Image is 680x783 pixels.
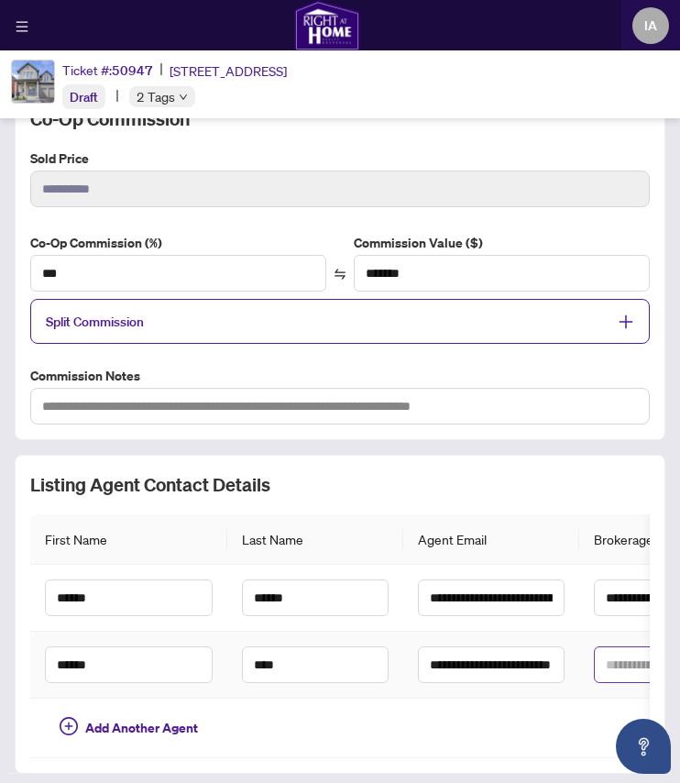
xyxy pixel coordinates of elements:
[30,233,326,253] label: Co-Op Commission (%)
[137,86,175,107] span: 2 Tags
[70,89,98,105] span: Draft
[227,514,403,565] th: Last Name
[60,717,78,735] span: plus-circle
[30,366,650,386] label: Commission Notes
[618,314,634,330] span: plus
[644,16,657,36] span: IA
[46,314,144,330] span: Split Commission
[170,61,287,81] span: [STREET_ADDRESS]
[179,93,188,102] span: down
[30,105,650,134] h2: Co-op Commission
[403,514,579,565] th: Agent Email
[616,719,671,774] button: Open asap
[62,60,153,81] div: Ticket #:
[30,470,650,500] h2: Listing Agent Contact Details
[16,20,28,33] span: menu
[112,62,153,79] span: 50947
[30,149,650,169] label: Sold Price
[354,233,650,253] label: Commission Value ($)
[45,713,213,743] button: Add Another Agent
[30,299,650,344] div: Split Commission
[12,61,54,103] img: IMG-E12246873_1.jpg
[30,514,227,565] th: First Name
[85,718,198,738] span: Add Another Agent
[334,268,346,281] span: swap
